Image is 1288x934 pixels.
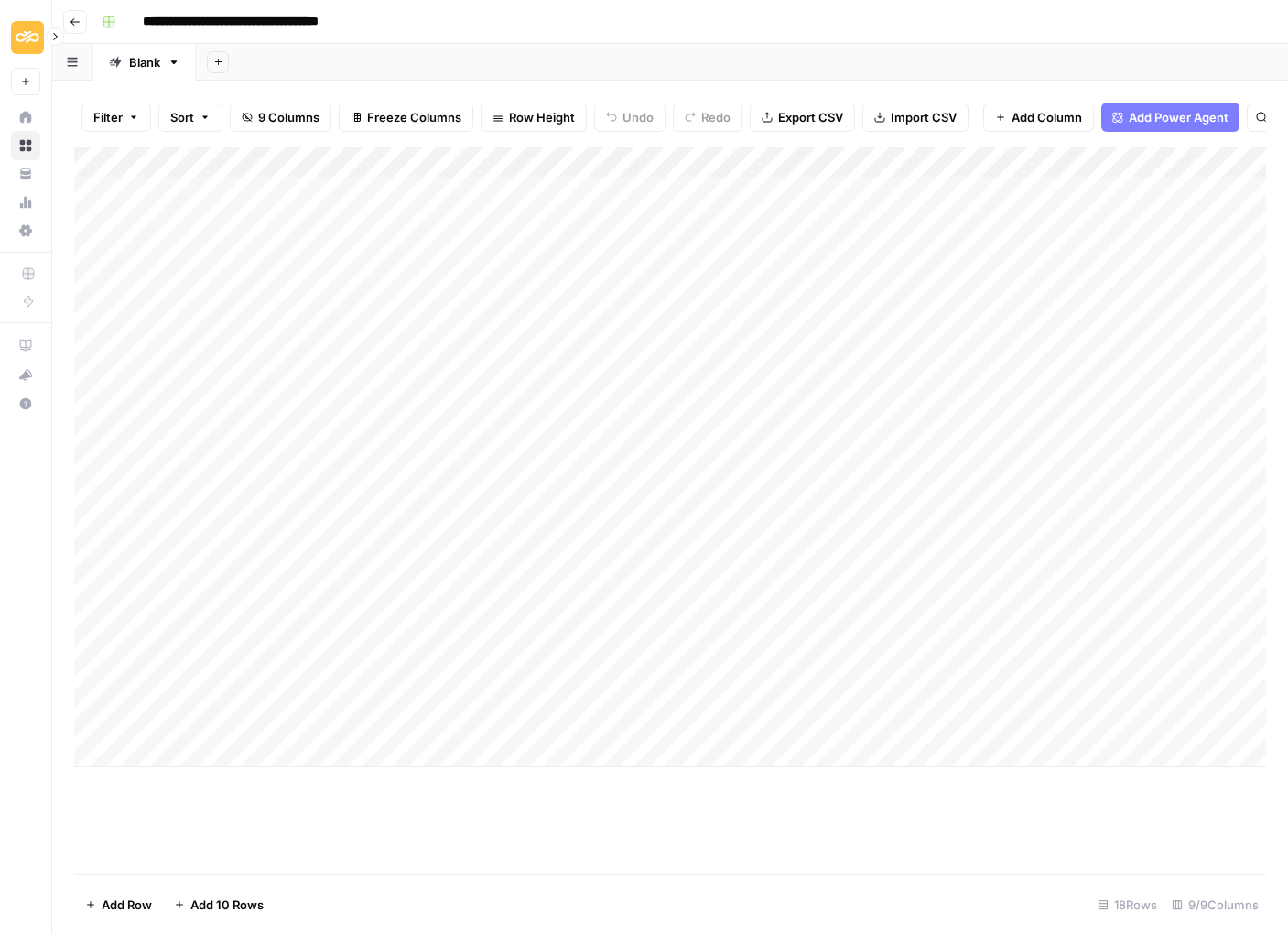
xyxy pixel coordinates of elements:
[481,103,587,132] button: Row Height
[1101,103,1239,132] button: Add Power Agent
[701,108,731,126] span: Redo
[11,131,40,160] a: Browse
[190,896,264,914] span: Add 10 Rows
[509,108,575,126] span: Row Height
[11,159,40,189] a: Your Data
[93,44,196,81] a: Blank
[11,389,40,418] button: Help + Support
[102,896,152,914] span: Add Row
[622,108,654,126] span: Undo
[93,108,123,126] span: Filter
[862,103,969,132] button: Import CSV
[11,331,40,360] a: AirOps Academy
[1164,890,1266,919] div: 9/9 Columns
[81,103,151,132] button: Filter
[891,108,957,126] span: Import CSV
[230,103,331,132] button: 9 Columns
[12,361,39,388] div: What's new?
[673,103,742,132] button: Redo
[1012,108,1082,126] span: Add Column
[158,103,222,132] button: Sort
[11,103,40,132] a: Home
[778,108,843,126] span: Export CSV
[11,21,44,54] img: Sinch Logo
[983,103,1094,132] button: Add Column
[11,216,40,245] a: Settings
[11,360,40,389] button: What's new?
[74,890,163,919] button: Add Row
[258,108,319,126] span: 9 Columns
[11,15,40,60] button: Workspace: Sinch
[1129,108,1228,126] span: Add Power Agent
[129,53,160,71] div: Blank
[1090,890,1164,919] div: 18 Rows
[339,103,473,132] button: Freeze Columns
[11,188,40,217] a: Usage
[367,108,461,126] span: Freeze Columns
[170,108,194,126] span: Sort
[750,103,855,132] button: Export CSV
[163,890,275,919] button: Add 10 Rows
[594,103,666,132] button: Undo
